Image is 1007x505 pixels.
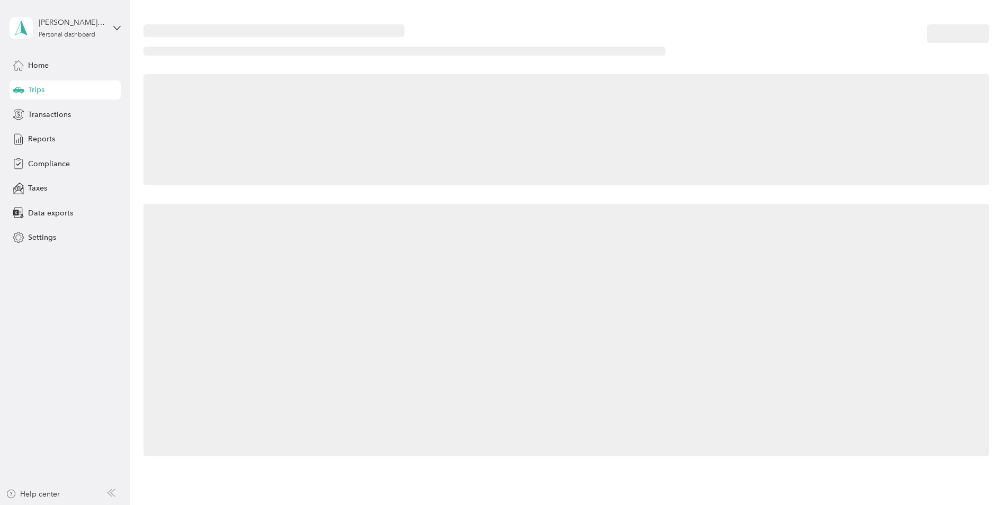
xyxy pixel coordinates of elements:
[28,232,56,243] span: Settings
[28,183,47,194] span: Taxes
[28,158,70,169] span: Compliance
[28,109,71,120] span: Transactions
[28,60,49,71] span: Home
[6,489,60,500] button: Help center
[39,17,105,28] div: [PERSON_NAME] [PERSON_NAME]
[28,84,44,95] span: Trips
[28,133,55,145] span: Reports
[28,208,73,219] span: Data exports
[39,32,95,38] div: Personal dashboard
[948,446,1007,505] iframe: Everlance-gr Chat Button Frame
